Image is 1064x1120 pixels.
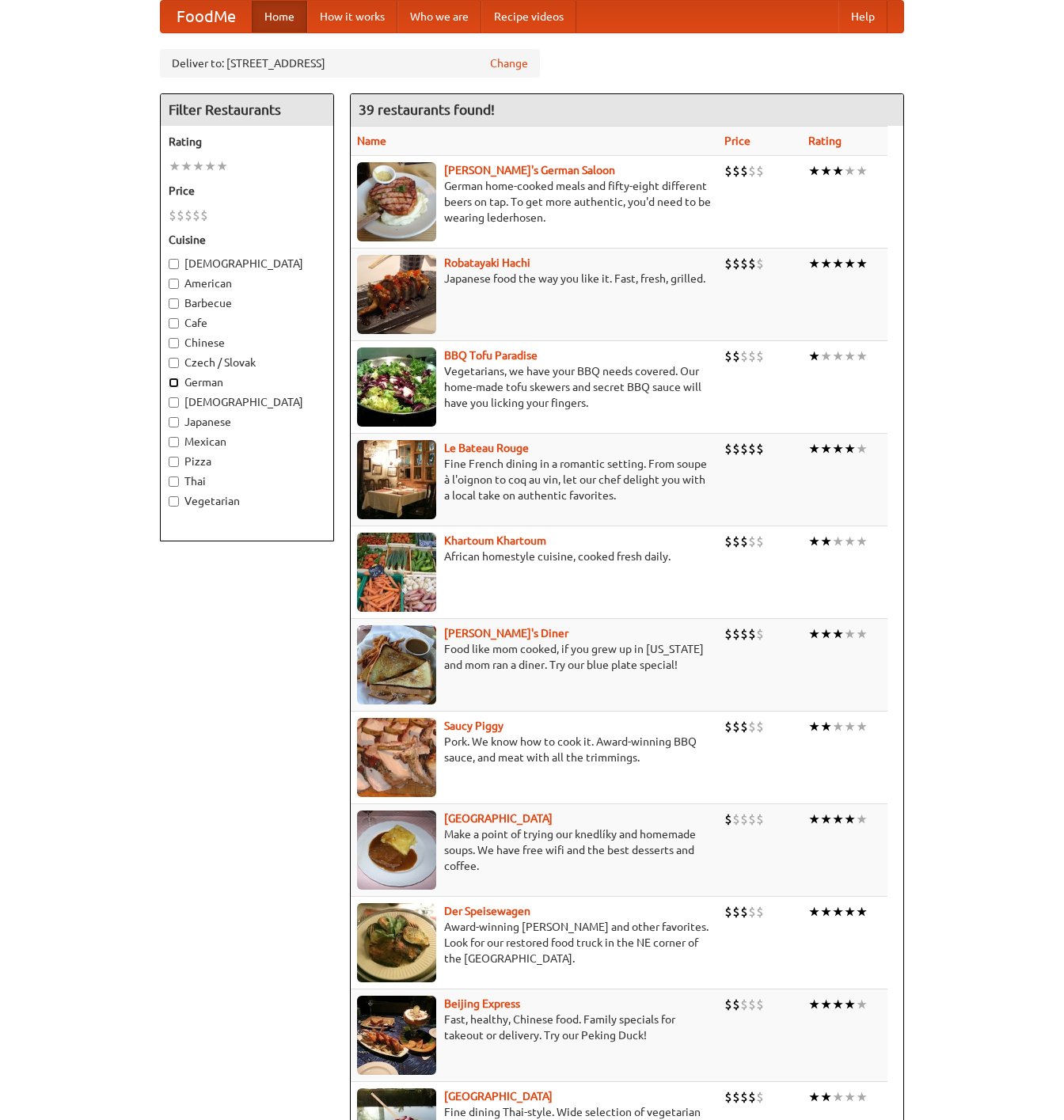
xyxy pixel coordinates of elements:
li: $ [740,811,748,828]
li: ★ [856,903,868,921]
label: Thai [169,473,325,489]
li: ★ [216,158,228,175]
label: Japanese [169,414,325,430]
li: ★ [844,718,856,735]
li: ★ [820,811,832,828]
li: $ [732,255,740,272]
li: $ [732,347,740,365]
li: ★ [820,533,832,550]
li: $ [756,1088,764,1106]
p: Food like mom cooked, if you grew up in [US_STATE] and mom ran a diner. Try our blue plate special! [357,641,712,673]
li: $ [748,440,756,457]
li: $ [732,811,740,828]
li: ★ [820,347,832,365]
a: Khartoum Khartoum [444,534,546,547]
a: BBQ Tofu Paradise [444,349,538,362]
li: ★ [169,158,180,175]
li: ★ [832,162,844,180]
li: ★ [820,440,832,457]
li: ★ [820,255,832,272]
li: ★ [856,718,868,735]
li: ★ [832,625,844,643]
li: ★ [820,903,832,921]
b: Robatayaki Hachi [444,256,530,269]
img: khartoum.jpg [357,533,436,612]
li: ★ [844,347,856,365]
li: ★ [856,162,868,180]
li: $ [740,255,748,272]
a: Der Speisewagen [444,905,530,917]
li: ★ [832,718,844,735]
input: Czech / Slovak [169,358,179,368]
li: $ [748,533,756,550]
img: robatayaki.jpg [357,255,436,334]
label: [DEMOGRAPHIC_DATA] [169,394,325,410]
li: $ [740,718,748,735]
li: ★ [856,440,868,457]
input: Thai [169,476,179,487]
li: $ [756,162,764,180]
li: ★ [204,158,216,175]
a: How it works [307,1,397,32]
label: Cafe [169,315,325,331]
li: $ [724,162,732,180]
li: ★ [808,440,820,457]
li: ★ [832,1088,844,1106]
li: ★ [844,162,856,180]
p: Vegetarians, we have your BBQ needs covered. Our home-made tofu skewers and secret BBQ sauce will... [357,363,712,411]
li: ★ [192,158,204,175]
input: Chinese [169,338,179,348]
li: $ [732,625,740,643]
li: $ [724,811,732,828]
label: [DEMOGRAPHIC_DATA] [169,256,325,271]
input: [DEMOGRAPHIC_DATA] [169,397,179,408]
li: ★ [856,255,868,272]
li: ★ [856,533,868,550]
li: ★ [832,347,844,365]
li: ★ [820,996,832,1013]
li: $ [740,903,748,921]
input: Japanese [169,417,179,427]
li: $ [748,1088,756,1106]
p: Fast, healthy, Chinese food. Family specials for takeout or delivery. Try our Peking Duck! [357,1012,712,1043]
label: Pizza [169,454,325,469]
img: esthers.jpg [357,162,436,241]
li: $ [748,162,756,180]
label: Czech / Slovak [169,355,325,370]
li: $ [756,625,764,643]
li: $ [192,207,200,224]
li: ★ [808,1088,820,1106]
label: Vegetarian [169,493,325,509]
li: ★ [832,811,844,828]
a: FoodMe [161,1,252,32]
p: Fine French dining in a romantic setting. From soupe à l'oignon to coq au vin, let our chef delig... [357,456,712,503]
img: beijing.jpg [357,996,436,1075]
li: $ [756,903,764,921]
li: $ [724,996,732,1013]
a: Le Bateau Rouge [444,442,529,454]
b: [GEOGRAPHIC_DATA] [444,1090,553,1103]
p: Japanese food the way you like it. Fast, fresh, grilled. [357,271,712,287]
a: Rating [808,135,842,147]
li: $ [184,207,192,224]
p: Award-winning [PERSON_NAME] and other favorites. Look for our restored food truck in the NE corne... [357,919,712,966]
li: $ [756,996,764,1013]
label: Chinese [169,335,325,351]
li: ★ [808,347,820,365]
li: ★ [832,903,844,921]
li: ★ [844,625,856,643]
li: $ [740,625,748,643]
p: African homestyle cuisine, cooked fresh daily. [357,549,712,564]
li: $ [740,347,748,365]
li: ★ [844,440,856,457]
li: $ [724,533,732,550]
a: Home [252,1,307,32]
li: ★ [832,996,844,1013]
a: Recipe videos [481,1,576,32]
li: ★ [180,158,192,175]
li: $ [724,347,732,365]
